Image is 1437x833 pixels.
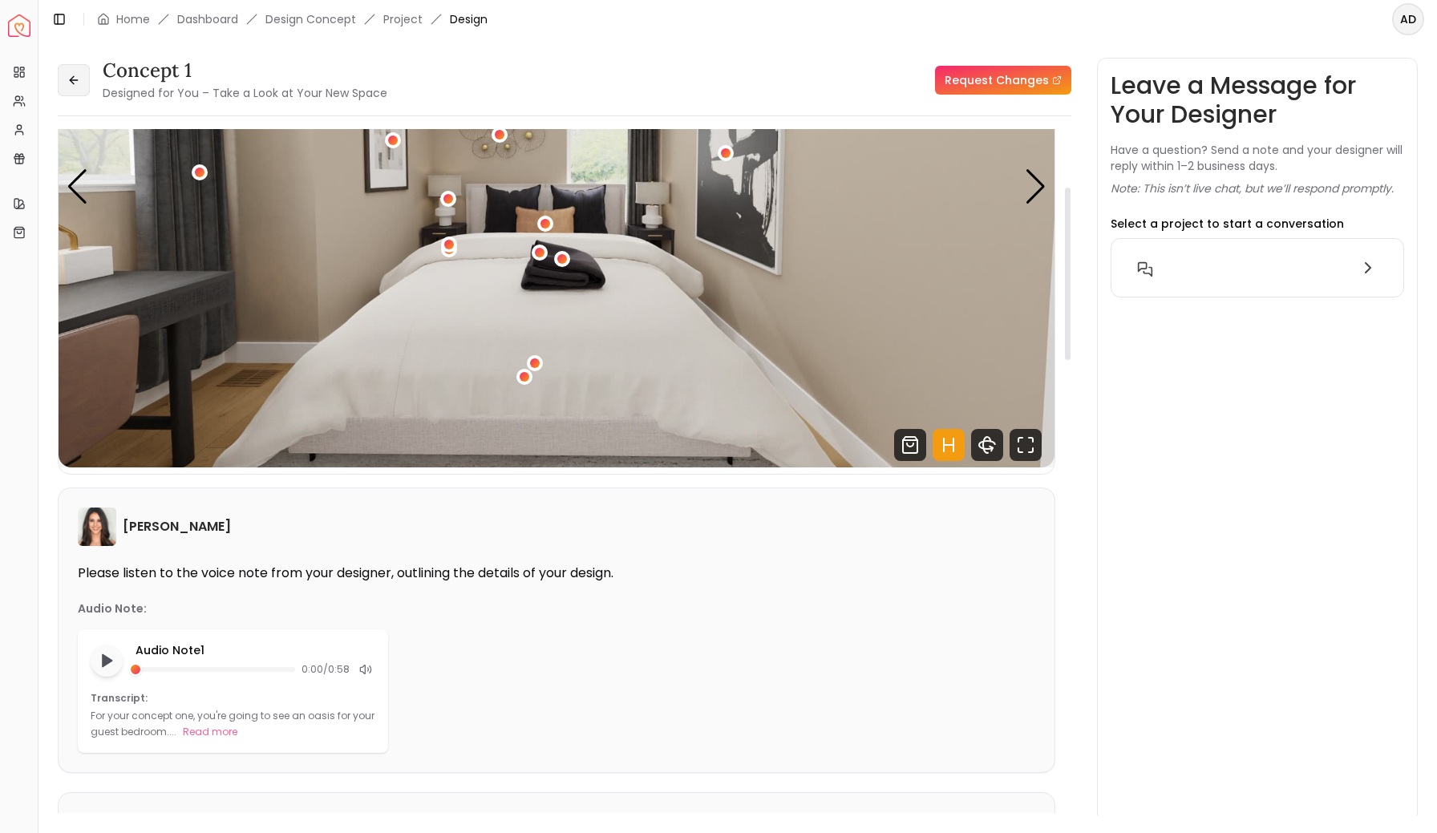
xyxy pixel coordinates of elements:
[67,169,88,204] div: Previous slide
[1025,169,1046,204] div: Next slide
[935,66,1071,95] a: Request Changes
[1394,5,1423,34] span: AD
[1111,180,1394,196] p: Note: This isn’t live chat, but we’ll respond promptly.
[123,517,231,536] h6: [PERSON_NAME]
[265,11,356,27] li: Design Concept
[103,58,387,83] h3: concept 1
[97,11,488,27] nav: breadcrumb
[8,14,30,37] img: Spacejoy Logo
[1111,142,1404,174] p: Have a question? Send a note and your designer will reply within 1–2 business days.
[136,642,375,658] p: Audio Note 1
[894,429,926,461] svg: Shop Products from this design
[78,507,116,546] img: Angela Amore
[1010,429,1042,461] svg: Fullscreen
[383,11,423,27] a: Project
[356,660,375,679] div: Mute audio
[78,565,1035,581] p: Please listen to the voice note from your designer, outlining the details of your design.
[103,85,387,101] small: Designed for You – Take a Look at Your New Space
[78,600,147,617] p: Audio Note:
[1392,3,1424,35] button: AD
[450,11,488,27] span: Design
[971,429,1003,461] svg: 360 View
[933,429,965,461] svg: Hotspots Toggle
[177,11,238,27] a: Dashboard
[1111,216,1344,232] p: Select a project to start a conversation
[91,709,374,738] p: For your concept one, you're going to see an oasis for your guest bedroom....
[91,645,123,677] button: Play audio note
[116,11,150,27] a: Home
[8,14,30,37] a: Spacejoy
[302,663,350,676] span: 0:00 / 0:58
[1111,71,1404,129] h3: Leave a Message for Your Designer
[183,724,237,740] button: Read more
[91,692,375,705] p: Transcript:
